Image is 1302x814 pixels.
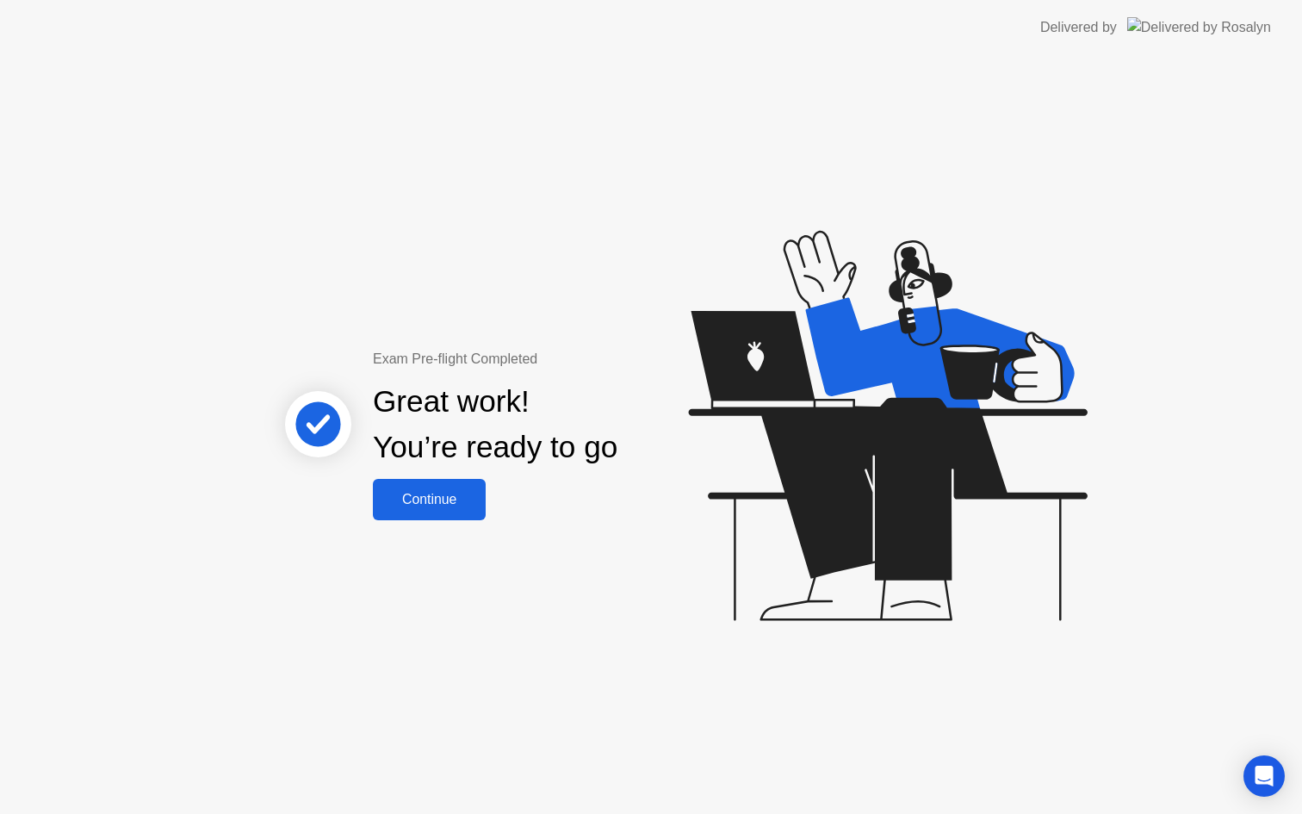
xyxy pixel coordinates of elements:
[1243,755,1285,797] div: Open Intercom Messenger
[1127,17,1271,37] img: Delivered by Rosalyn
[373,379,617,470] div: Great work! You’re ready to go
[1040,17,1117,38] div: Delivered by
[373,479,486,520] button: Continue
[378,492,480,507] div: Continue
[373,349,728,370] div: Exam Pre-flight Completed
